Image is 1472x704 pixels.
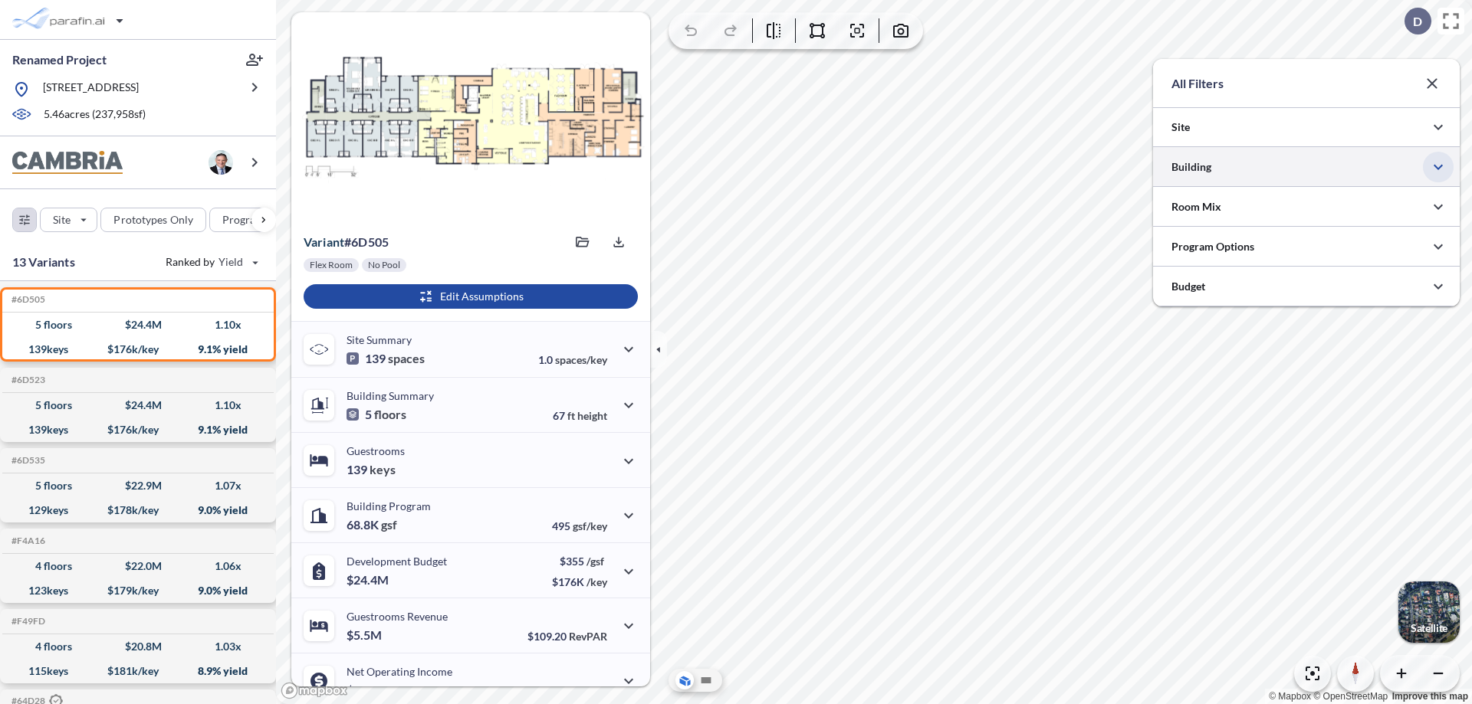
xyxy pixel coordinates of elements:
p: Building Program [347,499,431,512]
p: Renamed Project [12,51,107,68]
p: Building Summary [347,389,434,402]
p: $109.20 [527,630,607,643]
p: Net Operating Income [347,665,452,678]
span: ft [567,409,575,422]
p: $24.4M [347,572,391,588]
a: OpenStreetMap [1313,691,1388,702]
img: BrandImage [12,151,123,175]
h5: Click to copy the code [8,616,45,627]
p: Room Mix [1171,199,1221,214]
img: Switcher Image [1398,581,1460,643]
button: Ranked by Yield [153,250,268,274]
p: Site [1171,120,1190,135]
p: Guestrooms Revenue [347,610,448,623]
p: Program [222,212,265,228]
span: floors [374,407,406,422]
a: Mapbox [1269,691,1311,702]
h5: Click to copy the code [8,294,45,305]
span: /key [586,575,607,588]
span: spaces [388,351,425,366]
span: gsf [381,517,397,532]
p: 68.8K [347,517,397,532]
a: Mapbox homepage [281,682,348,699]
p: 13 Variants [12,253,75,271]
h5: Click to copy the code [8,535,45,546]
p: Satellite [1411,622,1447,634]
p: Edit Assumptions [440,289,524,304]
p: 5.46 acres ( 237,958 sf) [44,106,146,123]
p: No Pool [368,259,400,271]
p: Guestrooms [347,444,405,457]
img: user logo [209,150,233,175]
p: [STREET_ADDRESS] [43,80,139,99]
h5: Click to copy the code [8,455,45,466]
span: RevPAR [569,630,607,643]
p: $5.5M [347,627,384,643]
button: Site Plan [697,671,715,689]
p: 67 [553,409,607,422]
span: gsf/key [573,519,607,532]
button: Switcher ImageSatellite [1398,581,1460,643]
p: Site [53,212,71,228]
p: 40.0% [542,685,607,698]
span: spaces/key [555,353,607,366]
p: Prototypes Only [113,212,193,228]
button: Aerial View [675,671,694,689]
p: Flex Room [310,259,353,271]
span: /gsf [586,555,604,568]
h5: Click to copy the code [8,375,45,385]
p: 139 [347,351,425,366]
p: $2.2M [347,683,384,698]
span: keys [370,462,396,477]
p: D [1413,15,1422,28]
p: 1.0 [538,353,607,366]
p: 139 [347,462,396,477]
span: Variant [304,234,344,249]
button: Program [209,208,292,232]
p: 5 [347,407,406,422]
button: Prototypes Only [100,208,206,232]
button: Site [40,208,97,232]
p: $176K [552,575,607,588]
span: Yield [219,254,244,270]
p: $355 [552,555,607,568]
p: Program Options [1171,239,1254,254]
button: Edit Assumptions [304,284,638,309]
span: margin [573,685,607,698]
p: # 6d505 [304,234,389,250]
p: Site Summary [347,333,412,346]
p: Development Budget [347,555,447,568]
p: Budget [1171,279,1205,294]
span: height [577,409,607,422]
a: Improve this map [1392,691,1468,702]
p: 495 [552,519,607,532]
p: All Filters [1171,74,1224,93]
